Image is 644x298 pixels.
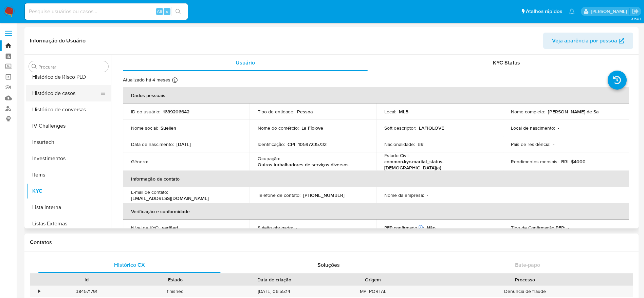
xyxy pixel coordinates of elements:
[511,225,565,231] p: Tipo de Confirmação PEP :
[131,195,209,201] p: [EMAIL_ADDRESS][DOMAIN_NAME]
[552,33,617,49] span: Veja aparência por pessoa
[123,203,629,220] th: Verificação e conformidade
[136,276,215,283] div: Estado
[317,261,340,269] span: Soluções
[296,225,297,231] p: -
[333,276,413,283] div: Origem
[418,141,424,147] p: BR
[131,189,168,195] p: E-mail de contato :
[26,134,111,150] button: Insurtech
[511,159,558,165] p: Rendimentos mensais :
[258,109,294,115] p: Tipo de entidade :
[568,225,569,231] p: -
[297,109,313,115] p: Pessoa
[26,69,111,85] button: Histórico de Risco PLD
[157,8,162,15] span: Alt
[515,261,540,269] span: Bate-papo
[384,125,416,131] p: Soft descriptor :
[38,64,106,70] input: Procurar
[632,8,639,15] a: Sair
[26,150,111,167] button: Investimentos
[258,192,300,198] p: Telefone de contato :
[258,162,349,168] p: Outros trabalhadores de serviços diversos
[548,109,599,115] p: [PERSON_NAME] de Sa
[511,141,550,147] p: País de residência :
[26,167,111,183] button: Items
[258,225,293,231] p: Sujeito obrigado :
[123,77,170,83] p: Atualizado há 4 meses
[543,33,633,49] button: Veja aparência por pessoa
[42,286,131,297] div: 384571791
[422,276,628,283] div: Processo
[38,288,40,295] div: •
[26,85,106,101] button: Histórico de casos
[114,261,145,269] span: Histórico CX
[526,8,562,15] span: Atalhos rápidos
[384,159,492,171] p: common.kyc.marital_status.[DEMOGRAPHIC_DATA](a)
[26,118,111,134] button: IV Challenges
[162,225,178,231] p: verified
[30,239,633,246] h1: Contatos
[163,109,189,115] p: 1689206642
[384,225,424,231] p: PEP confirmado :
[511,109,545,115] p: Nome completo :
[177,141,191,147] p: [DATE]
[288,141,327,147] p: CPF 10597235732
[131,141,174,147] p: Data de nascimento :
[303,192,345,198] p: [PHONE_NUMBER]
[47,276,126,283] div: Id
[30,37,86,44] h1: Informação do Usuário
[329,286,418,297] div: MP_PORTAL
[220,286,329,297] div: [DATE] 06:55:14
[166,8,168,15] span: s
[32,64,37,69] button: Procurar
[131,109,160,115] p: ID do usuário :
[26,101,111,118] button: Histórico de conversas
[553,141,554,147] p: -
[427,225,436,231] p: Não
[418,286,633,297] div: Denuncia de fraude
[161,125,176,131] p: Suellen
[558,125,559,131] p: -
[123,87,629,104] th: Dados pessoais
[131,225,159,231] p: Nível de KYC :
[26,216,111,232] button: Listas Externas
[569,8,575,14] a: Notificações
[399,109,408,115] p: MLB
[131,286,220,297] div: finished
[131,125,158,131] p: Nome social :
[225,276,324,283] div: Data de criação
[151,159,152,165] p: -
[258,155,280,162] p: Ocupação :
[511,125,555,131] p: Local de nascimento :
[301,125,323,131] p: La Fiolove
[258,141,285,147] p: Identificação :
[493,59,520,67] span: KYC Status
[236,59,255,67] span: Usuário
[384,141,415,147] p: Nacionalidade :
[171,7,185,16] button: search-icon
[384,152,409,159] p: Estado Civil :
[258,125,299,131] p: Nome do comércio :
[591,8,629,15] p: lucas.santiago@mercadolivre.com
[384,192,424,198] p: Nome da empresa :
[26,183,111,199] button: KYC
[427,192,428,198] p: -
[131,159,148,165] p: Gênero :
[384,109,396,115] p: Local :
[419,125,444,131] p: LAFIOLOVE
[561,159,586,165] p: BRL $4000
[26,199,111,216] button: Lista Interna
[25,7,188,16] input: Pesquise usuários ou casos...
[123,171,629,187] th: Informação de contato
